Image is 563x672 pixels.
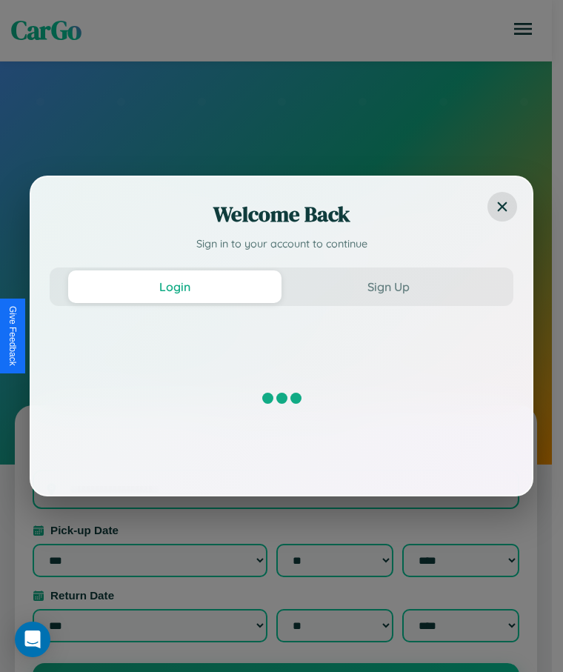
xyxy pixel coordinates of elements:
p: Sign in to your account to continue [50,236,513,253]
div: Open Intercom Messenger [15,622,50,657]
h2: Welcome Back [50,199,513,229]
button: Login [68,270,281,303]
button: Sign Up [281,270,495,303]
div: Give Feedback [7,306,18,366]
